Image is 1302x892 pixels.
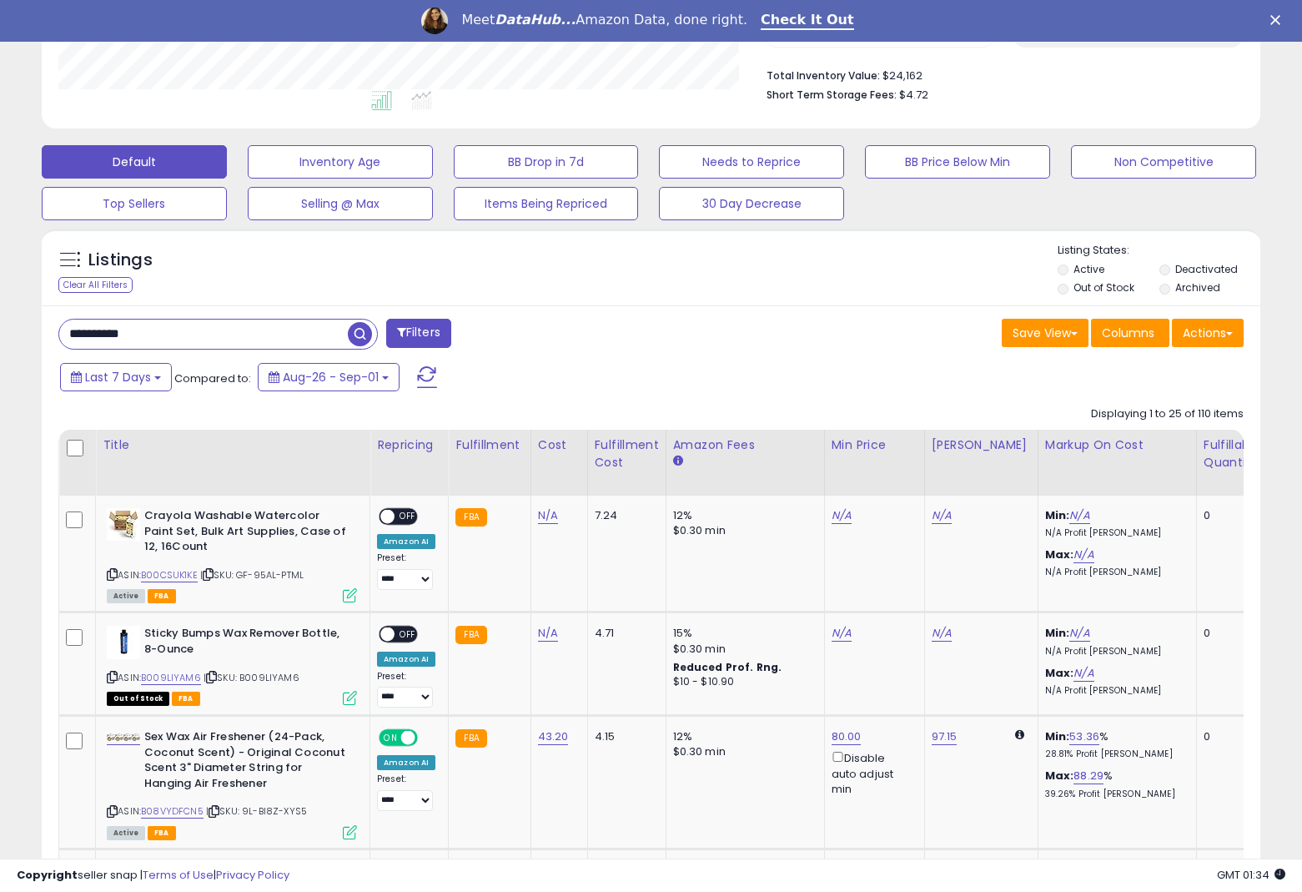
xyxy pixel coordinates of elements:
button: BB Price Below Min [865,145,1050,179]
div: $0.30 min [673,744,812,759]
span: | SKU: 9L-BI8Z-XYS5 [206,804,307,818]
a: 80.00 [832,728,862,745]
div: [PERSON_NAME] [932,436,1031,454]
div: Title [103,436,363,454]
div: % [1045,729,1184,760]
b: Max: [1045,665,1074,681]
label: Deactivated [1175,262,1238,276]
a: N/A [932,625,952,642]
a: N/A [1073,665,1093,682]
a: N/A [932,507,952,524]
div: Fulfillment Cost [595,436,659,471]
div: 4.15 [595,729,653,744]
button: Top Sellers [42,187,227,220]
li: $24,162 [767,64,1231,84]
b: Max: [1045,768,1074,784]
b: Sex Wax Air Freshener (24-Pack, Coconut Scent) - Original Coconut Scent 3" Diameter String for Ha... [144,729,347,795]
img: 414F9Ea73uL._SL40_.jpg [107,733,140,741]
button: 30 Day Decrease [659,187,844,220]
a: N/A [1069,625,1089,642]
button: Actions [1172,319,1244,347]
img: 51aEvBiF8UL._SL40_.jpg [107,508,140,541]
div: $10 - $10.90 [673,675,812,689]
span: 2025-09-9 01:34 GMT [1217,867,1285,883]
b: Min: [1045,625,1070,641]
div: Displaying 1 to 25 of 110 items [1091,406,1244,422]
button: BB Drop in 7d [454,145,639,179]
small: FBA [455,508,486,527]
div: Amazon Fees [673,436,817,454]
div: 15% [673,626,812,641]
span: ON [380,731,401,745]
p: Listing States: [1058,243,1260,259]
div: 12% [673,508,812,523]
div: ASIN: [107,626,357,703]
small: Amazon Fees. [673,454,683,469]
p: N/A Profit [PERSON_NAME] [1045,567,1184,578]
div: ASIN: [107,508,357,601]
button: Items Being Repriced [454,187,639,220]
div: ASIN: [107,729,357,838]
b: Max: [1045,547,1074,562]
label: Active [1073,262,1104,276]
p: N/A Profit [PERSON_NAME] [1045,685,1184,697]
a: N/A [538,507,558,524]
a: Check It Out [761,12,854,30]
button: Needs to Reprice [659,145,844,179]
b: Short Term Storage Fees: [767,88,897,102]
a: 97.15 [932,728,958,745]
p: 28.81% Profit [PERSON_NAME] [1045,748,1184,760]
a: N/A [538,625,558,642]
a: 53.36 [1069,728,1099,745]
div: Cost [538,436,581,454]
div: $0.30 min [673,523,812,538]
button: Selling @ Max [248,187,433,220]
span: All listings currently available for purchase on Amazon [107,826,145,840]
div: Close [1270,15,1287,25]
a: N/A [832,507,852,524]
div: 4.71 [595,626,653,641]
a: Terms of Use [143,867,214,883]
div: Preset: [377,671,435,708]
img: Profile image for Georgie [421,8,448,34]
b: Min: [1045,507,1070,523]
span: OFF [415,731,442,745]
span: Columns [1102,325,1154,341]
div: Amazon AI [377,652,435,667]
b: Crayola Washable Watercolor Paint Set, Bulk Art Supplies, Case of 12, 16Count [144,508,347,559]
i: DataHub... [495,12,576,28]
span: $4.72 [899,87,928,103]
div: Preset: [377,552,435,590]
span: Compared to: [174,370,251,386]
p: 39.26% Profit [PERSON_NAME] [1045,789,1184,800]
a: 43.20 [538,728,569,745]
div: $0.30 min [673,642,812,657]
a: B009LIYAM6 [141,671,201,685]
small: FBA [455,729,486,748]
b: Total Inventory Value: [767,68,880,83]
label: Archived [1175,280,1220,295]
div: Preset: [377,774,435,811]
div: Min Price [832,436,917,454]
span: Last 7 Days [85,369,151,386]
a: N/A [1073,547,1093,563]
a: 88.29 [1073,768,1103,784]
img: 31-CaOWONaL._SL40_.jpg [107,626,140,659]
a: N/A [1069,507,1089,524]
button: Filters [386,319,451,348]
span: FBA [172,692,200,706]
a: Privacy Policy [216,867,289,883]
div: Clear All Filters [58,277,133,293]
button: Non Competitive [1071,145,1256,179]
span: | SKU: B009LIYAM6 [204,671,299,684]
span: | SKU: GF-95AL-PTML [200,568,304,582]
button: Save View [1002,319,1088,347]
label: Out of Stock [1073,280,1134,295]
div: Fulfillable Quantity [1204,436,1261,471]
b: Sticky Bumps Wax Remover Bottle, 8-Ounce [144,626,347,661]
strong: Copyright [17,867,78,883]
span: FBA [148,826,176,840]
a: N/A [832,625,852,642]
div: Amazon AI [377,534,435,549]
div: Disable auto adjust min [832,748,912,797]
